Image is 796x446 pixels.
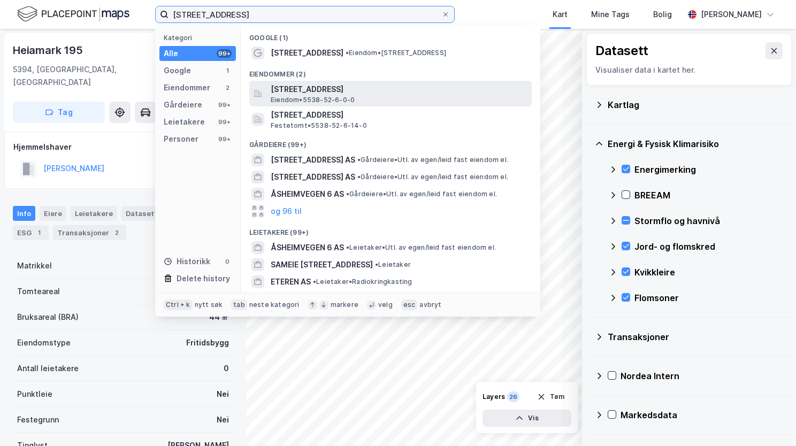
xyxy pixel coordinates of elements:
[271,96,355,104] span: Eiendom • 5538-52-6-0-0
[217,413,229,426] div: Nei
[164,98,202,111] div: Gårdeiere
[271,171,355,183] span: [STREET_ADDRESS] AS
[217,388,229,401] div: Nei
[17,311,79,324] div: Bruksareal (BRA)
[357,173,508,181] span: Gårdeiere • Utl. av egen/leid fast eiendom el.
[346,243,496,252] span: Leietaker • Utl. av egen/leid fast eiendom el.
[346,190,349,198] span: •
[401,299,418,310] div: esc
[164,64,191,77] div: Google
[195,301,223,309] div: nytt søk
[357,173,361,181] span: •
[357,156,361,164] span: •
[634,189,783,202] div: BREEAM
[331,301,358,309] div: markere
[653,8,672,21] div: Bolig
[621,409,783,421] div: Markedsdata
[634,240,783,253] div: Jord- og flomskred
[111,227,122,238] div: 2
[13,141,233,153] div: Hjemmelshaver
[223,66,232,75] div: 1
[483,393,505,401] div: Layers
[271,258,373,271] span: SAMEIE [STREET_ADDRESS]
[13,225,49,240] div: ESG
[701,8,762,21] div: [PERSON_NAME]
[530,388,571,405] button: Tøm
[71,206,117,221] div: Leietakere
[217,135,232,143] div: 99+
[17,336,71,349] div: Eiendomstype
[608,330,783,343] div: Transaksjoner
[164,47,178,60] div: Alle
[271,121,367,130] span: Festetomt • 5538-52-6-14-0
[634,291,783,304] div: Flomsoner
[375,260,378,268] span: •
[346,243,349,251] span: •
[271,153,355,166] span: [STREET_ADDRESS] AS
[271,47,343,59] span: [STREET_ADDRESS]
[595,64,783,76] div: Visualiser data i kartet her.
[591,8,630,21] div: Mine Tags
[34,227,44,238] div: 1
[313,278,316,286] span: •
[241,61,540,81] div: Eiendommer (2)
[224,362,229,375] div: 0
[621,370,783,382] div: Nordea Intern
[164,299,193,310] div: Ctrl + k
[241,220,540,239] div: Leietakere (99+)
[634,266,783,279] div: Kvikkleire
[357,156,508,164] span: Gårdeiere • Utl. av egen/leid fast eiendom el.
[346,49,446,57] span: Eiendom • [STREET_ADDRESS]
[483,410,571,427] button: Vis
[13,42,85,59] div: Heiamark 195
[164,133,198,145] div: Personer
[634,214,783,227] div: Stormflo og havnivå
[231,299,247,310] div: tab
[217,49,232,58] div: 99+
[271,241,344,254] span: ÅSHEIMVEGEN 6 AS
[743,395,796,446] iframe: Chat Widget
[595,42,648,59] div: Datasett
[17,388,52,401] div: Punktleie
[121,206,162,221] div: Datasett
[177,272,230,285] div: Delete history
[249,301,300,309] div: neste kategori
[375,260,411,269] span: Leietaker
[241,25,540,44] div: Google (1)
[13,63,177,89] div: 5394, [GEOGRAPHIC_DATA], [GEOGRAPHIC_DATA]
[241,132,540,151] div: Gårdeiere (99+)
[17,362,79,375] div: Antall leietakere
[169,6,441,22] input: Søk på adresse, matrikkel, gårdeiere, leietakere eller personer
[40,206,66,221] div: Eiere
[17,285,60,298] div: Tomteareal
[634,163,783,176] div: Energimerking
[13,206,35,221] div: Info
[53,225,126,240] div: Transaksjoner
[17,259,52,272] div: Matrikkel
[608,137,783,150] div: Energi & Fysisk Klimarisiko
[164,34,236,42] div: Kategori
[346,190,497,198] span: Gårdeiere • Utl. av egen/leid fast eiendom el.
[164,255,210,268] div: Historikk
[271,275,311,288] span: ETEREN AS
[507,391,519,402] div: 26
[271,109,527,121] span: [STREET_ADDRESS]
[186,336,229,349] div: Fritidsbygg
[378,301,393,309] div: velg
[223,257,232,266] div: 0
[313,278,412,286] span: Leietaker • Radiokringkasting
[217,101,232,109] div: 99+
[608,98,783,111] div: Kartlag
[17,413,59,426] div: Festegrunn
[346,49,349,57] span: •
[271,83,527,96] span: [STREET_ADDRESS]
[223,83,232,92] div: 2
[419,301,441,309] div: avbryt
[217,118,232,126] div: 99+
[13,102,105,123] button: Tag
[164,116,205,128] div: Leietakere
[209,311,229,324] div: 44 ㎡
[271,205,302,218] button: og 96 til
[271,188,344,201] span: ÅSHEIMVEGEN 6 AS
